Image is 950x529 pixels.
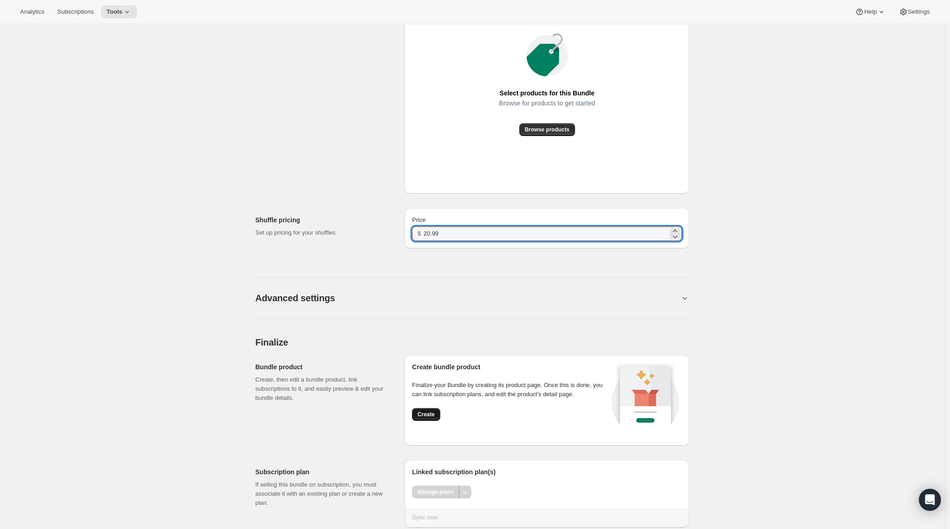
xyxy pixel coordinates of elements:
span: Tools [106,8,122,16]
button: Settings [893,5,935,18]
p: Finalize your Bundle by creating its product page. Once this is done, you can link subscription p... [412,381,609,399]
span: Browse products [525,126,570,133]
button: Subscriptions [52,5,99,18]
p: Create, then edit a bundle product, link subscriptions to it, and easily preview & edit your bund... [255,375,390,403]
button: Help [850,5,891,18]
h2: Bundle product [255,362,390,372]
span: Price [412,216,426,223]
h2: Create bundle product [412,362,609,372]
h2: Finalize [255,337,689,348]
span: Create [417,411,434,418]
span: Help [864,8,876,16]
div: Open Intercom Messenger [919,489,941,511]
button: Create [412,408,440,421]
span: Settings [908,8,930,16]
span: $ [417,230,421,237]
p: If selling this bundle on subscription, you must associate it with an existing plan or create a n... [255,480,390,508]
h2: Shuffle pricing [255,215,390,225]
span: Select products for this Bundle [500,87,595,100]
h2: Advanced settings [255,293,335,304]
button: Advanced settings [255,293,680,304]
h2: Linked subscription plan(s) [412,467,682,477]
span: Subscriptions [57,8,94,16]
span: Browse for products to get started [499,97,595,110]
p: Set up pricing for your shuffles. [255,228,390,237]
button: Browse products [519,123,575,136]
input: 10.00 [424,226,668,241]
button: Analytics [15,5,50,18]
span: Analytics [20,8,44,16]
h2: Subscription plan [255,467,390,477]
button: Tools [101,5,137,18]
